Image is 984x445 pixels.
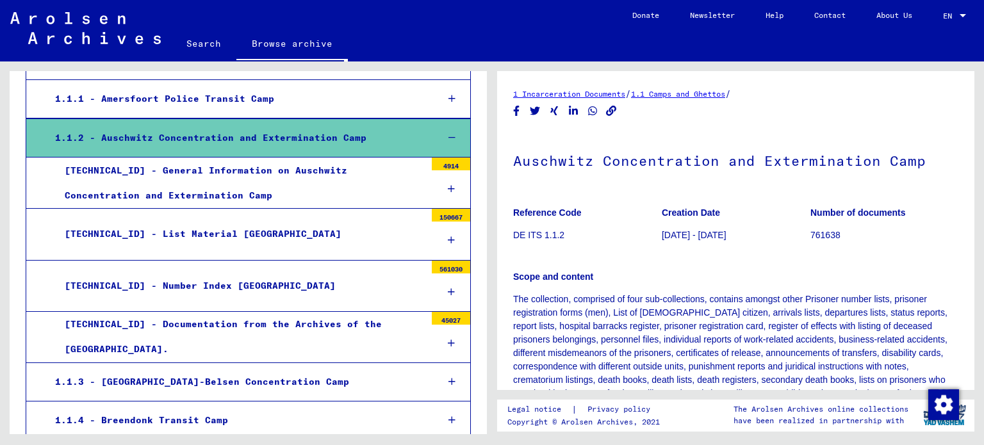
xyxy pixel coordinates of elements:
span: / [725,88,731,99]
div: 150667 [432,209,470,222]
div: Zustimmung ändern [928,389,958,419]
p: have been realized in partnership with [734,415,908,426]
a: 1 Incarceration Documents [513,89,625,99]
div: 1.1.1 - Amersfoort Police Transit Camp [45,86,427,111]
p: DE ITS 1.1.2 [513,229,661,242]
div: 1.1.2 - Auschwitz Concentration and Extermination Camp [45,125,427,150]
img: Arolsen_neg.svg [10,12,161,44]
div: 4914 [432,158,470,170]
b: Scope and content [513,271,593,282]
button: Share on WhatsApp [586,103,600,119]
p: The Arolsen Archives online collections [734,403,908,415]
b: Number of documents [810,207,906,218]
div: 45027 [432,312,470,325]
div: [TECHNICAL_ID] - List Material [GEOGRAPHIC_DATA] [55,222,425,247]
h1: Auschwitz Concentration and Extermination Camp [513,131,958,188]
div: [TECHNICAL_ID] - General Information on Auschwitz Concentration and Extermination Camp [55,158,425,208]
div: | [507,403,666,416]
p: [DATE] - [DATE] [662,229,810,242]
button: Share on Twitter [529,103,542,119]
span: / [625,88,631,99]
b: Reference Code [513,207,582,218]
button: Share on Facebook [510,103,523,119]
button: Share on LinkedIn [567,103,580,119]
b: Creation Date [662,207,720,218]
a: Search [171,28,236,59]
p: 761638 [810,229,958,242]
img: yv_logo.png [921,399,969,431]
img: Zustimmung ändern [928,389,959,420]
a: Legal notice [507,403,571,416]
div: 561030 [432,261,470,273]
div: 1.1.4 - Breendonk Transit Camp [45,408,427,433]
div: [TECHNICAL_ID] - Number Index [GEOGRAPHIC_DATA] [55,273,425,298]
button: Copy link [605,103,618,119]
div: 1.1.3 - [GEOGRAPHIC_DATA]-Belsen Concentration Camp [45,369,427,394]
p: Copyright © Arolsen Archives, 2021 [507,416,666,428]
p: The collection, comprised of four sub-collections, contains amongst other Prisoner number lists, ... [513,293,958,427]
mat-select-trigger: EN [943,11,952,20]
a: Browse archive [236,28,348,61]
a: 1.1 Camps and Ghettos [631,89,725,99]
button: Share on Xing [548,103,561,119]
div: [TECHNICAL_ID] - Documentation from the Archives of the [GEOGRAPHIC_DATA]. [55,312,425,362]
a: Privacy policy [577,403,666,416]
